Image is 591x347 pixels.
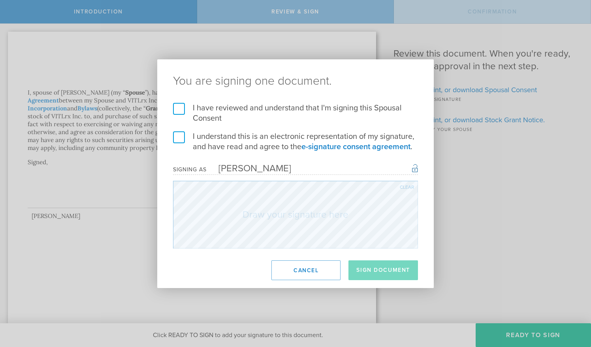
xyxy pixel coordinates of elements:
[173,131,418,152] label: I understand this is an electronic representation of my signature, and have read and agree to the .
[173,166,207,173] div: Signing as
[207,163,291,174] div: [PERSON_NAME]
[271,260,341,280] button: Cancel
[173,75,418,87] ng-pluralize: You are signing one document.
[348,260,418,280] button: Sign Document
[173,103,418,123] label: I have reviewed and understand that I'm signing this Spousal Consent
[301,142,410,152] a: e-signature consent agreement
